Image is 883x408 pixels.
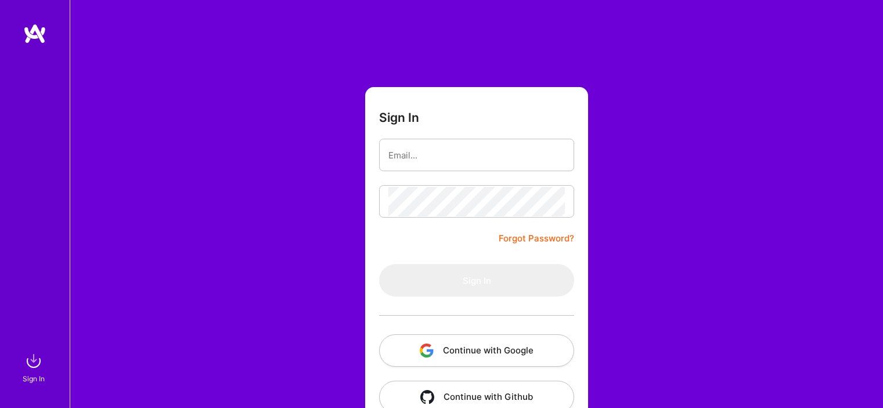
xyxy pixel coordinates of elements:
img: icon [420,390,434,404]
a: sign inSign In [24,349,45,385]
img: icon [420,344,434,358]
img: logo [23,23,46,44]
a: Forgot Password? [499,232,574,245]
h3: Sign In [379,110,419,125]
div: Sign In [23,373,45,385]
button: Sign In [379,264,574,297]
button: Continue with Google [379,334,574,367]
img: sign in [22,349,45,373]
input: Email... [388,140,565,170]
